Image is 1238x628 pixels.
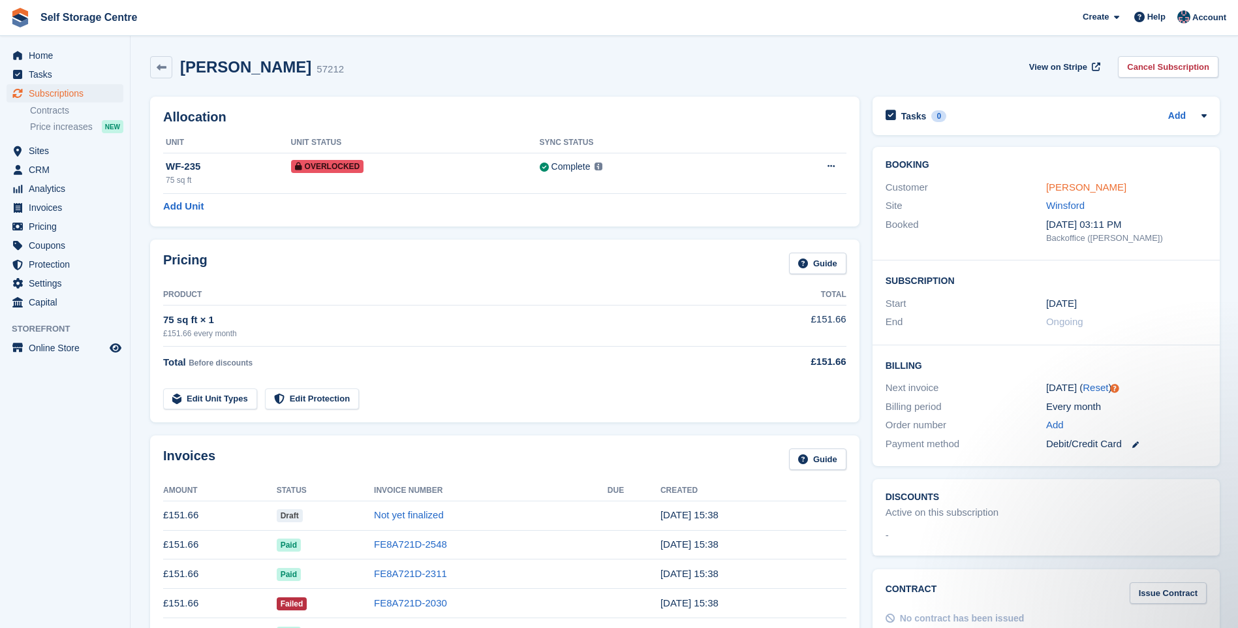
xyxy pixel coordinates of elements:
[30,121,93,133] span: Price increases
[10,8,30,27] img: stora-icon-8386f47178a22dfd0bd8f6a31ec36ba5ce8667c1dd55bd0f319d3a0aa187defe.svg
[374,597,447,608] a: FE8A721D-2030
[551,160,591,174] div: Complete
[163,530,277,559] td: £151.66
[742,305,846,346] td: £151.66
[7,255,123,274] a: menu
[317,62,344,77] div: 57212
[540,133,753,153] th: Sync Status
[1046,296,1077,311] time: 2024-11-06 01:00:00 UTC
[660,597,719,608] time: 2025-06-25 14:38:50 UTC
[29,142,107,160] span: Sites
[1024,56,1103,78] a: View on Stripe
[1118,56,1218,78] a: Cancel Subscription
[108,340,123,356] a: Preview store
[1029,61,1087,74] span: View on Stripe
[931,110,946,122] div: 0
[1046,381,1207,396] div: [DATE] ( )
[29,339,107,357] span: Online Store
[374,539,447,550] a: FE8A721D-2548
[163,110,846,125] h2: Allocation
[277,597,307,610] span: Failed
[29,274,107,292] span: Settings
[886,381,1046,396] div: Next invoice
[660,509,719,520] time: 2025-09-25 14:38:30 UTC
[163,253,208,274] h2: Pricing
[1046,418,1064,433] a: Add
[29,198,107,217] span: Invoices
[886,418,1046,433] div: Order number
[29,217,107,236] span: Pricing
[1046,181,1126,193] a: [PERSON_NAME]
[886,400,1046,415] div: Billing period
[901,110,927,122] h2: Tasks
[7,65,123,84] a: menu
[29,180,107,198] span: Analytics
[163,480,277,501] th: Amount
[1109,383,1121,394] div: Tooltip anchor
[29,255,107,274] span: Protection
[1046,400,1207,415] div: Every month
[163,559,277,589] td: £151.66
[163,133,291,153] th: Unit
[595,163,602,170] img: icon-info-grey-7440780725fd019a000dd9b08b2336e03edf1995a4989e88bcd33f0948082b44.svg
[29,65,107,84] span: Tasks
[1168,109,1186,124] a: Add
[7,236,123,255] a: menu
[1177,10,1190,24] img: Clair Cole
[789,253,846,274] a: Guide
[886,492,1207,503] h2: Discounts
[374,509,444,520] a: Not yet finalized
[7,198,123,217] a: menu
[163,448,215,470] h2: Invoices
[608,480,660,501] th: Due
[35,7,142,28] a: Self Storage Centre
[374,568,447,579] a: FE8A721D-2311
[886,505,998,520] div: Active on this subscription
[163,285,742,306] th: Product
[189,358,253,368] span: Before discounts
[30,119,123,134] a: Price increases NEW
[660,568,719,579] time: 2025-07-25 14:38:48 UTC
[1046,232,1207,245] div: Backoffice ([PERSON_NAME])
[163,501,277,530] td: £151.66
[1147,10,1166,24] span: Help
[742,354,846,369] div: £151.66
[7,293,123,311] a: menu
[29,293,107,311] span: Capital
[163,328,742,339] div: £151.66 every month
[660,480,846,501] th: Created
[30,104,123,117] a: Contracts
[886,217,1046,245] div: Booked
[277,509,303,522] span: Draft
[1083,382,1108,393] a: Reset
[277,568,301,581] span: Paid
[1130,582,1207,604] a: Issue Contract
[163,356,186,368] span: Total
[886,528,889,543] span: -
[1192,11,1226,24] span: Account
[277,539,301,552] span: Paid
[886,437,1046,452] div: Payment method
[742,285,846,306] th: Total
[7,84,123,102] a: menu
[180,58,311,76] h2: [PERSON_NAME]
[886,358,1207,371] h2: Billing
[886,274,1207,287] h2: Subscription
[102,120,123,133] div: NEW
[7,180,123,198] a: menu
[1083,10,1109,24] span: Create
[7,161,123,179] a: menu
[7,217,123,236] a: menu
[29,236,107,255] span: Coupons
[265,388,359,410] a: Edit Protection
[886,582,937,604] h2: Contract
[7,142,123,160] a: menu
[291,160,364,173] span: Overlocked
[291,133,540,153] th: Unit Status
[7,46,123,65] a: menu
[166,159,291,174] div: WF-235
[660,539,719,550] time: 2025-08-25 14:38:54 UTC
[163,589,277,618] td: £151.66
[163,199,204,214] a: Add Unit
[29,161,107,179] span: CRM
